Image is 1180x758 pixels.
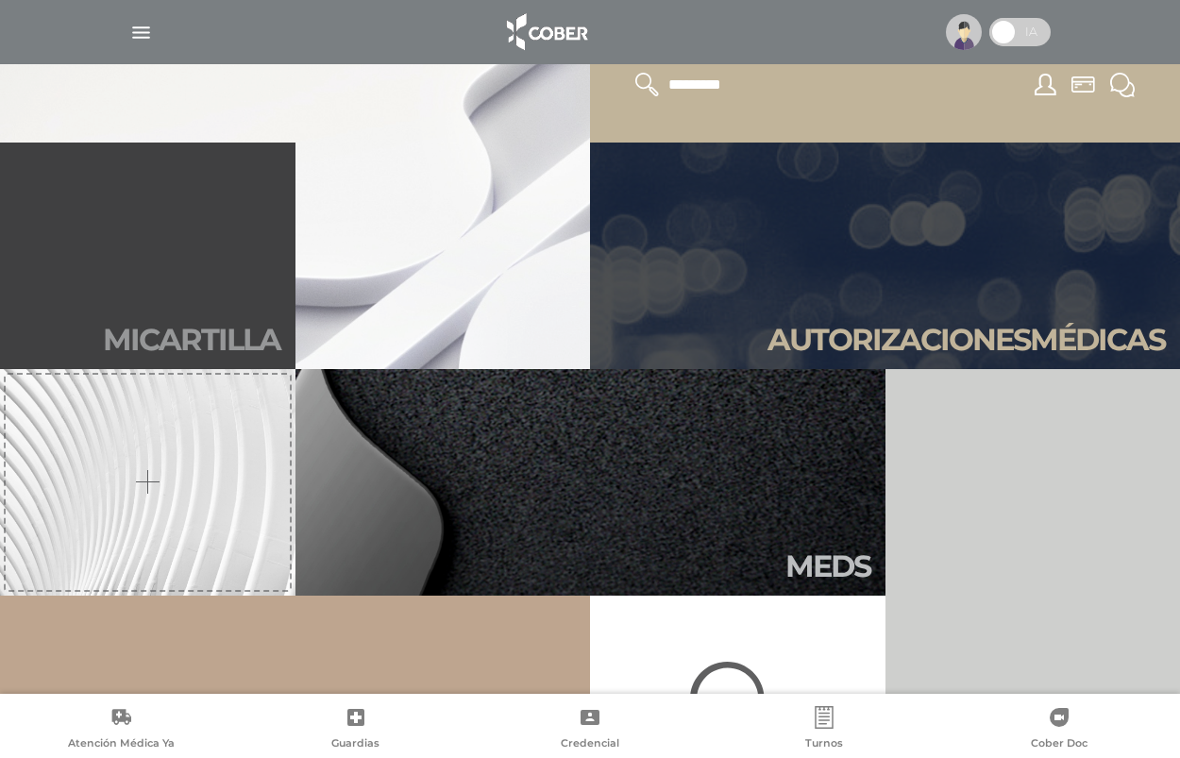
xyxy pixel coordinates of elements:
span: Turnos [805,736,843,753]
span: Atención Médica Ya [68,736,175,753]
span: Guardias [331,736,379,753]
span: Cober Doc [1031,736,1087,753]
a: Atención Médica Ya [4,706,238,754]
a: Meds [295,369,885,596]
a: Cober Doc [942,706,1176,754]
span: Credencial [561,736,619,753]
h2: Meds [785,548,870,584]
h2: Mi car tilla [103,322,280,358]
a: Autorizacionesmédicas [590,143,1180,369]
img: Cober_menu-lines-white.svg [129,21,153,44]
img: profile-placeholder.svg [946,14,982,50]
img: logo_cober_home-white.png [497,9,596,55]
h2: Autori zaciones médicas [767,322,1165,358]
a: Turnos [707,706,941,754]
a: Guardias [238,706,472,754]
a: Credencial [473,706,707,754]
